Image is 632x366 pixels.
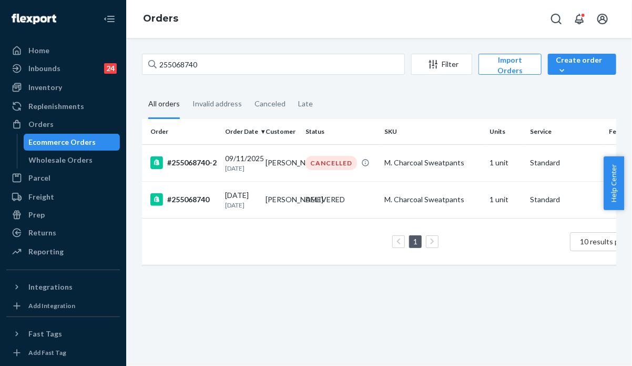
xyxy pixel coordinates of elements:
button: Open Search Box [546,8,567,29]
a: Ecommerce Orders [24,134,120,151]
div: Integrations [28,282,73,292]
div: Customer [266,127,298,136]
div: Freight [28,192,54,202]
div: Parcel [28,173,50,183]
button: Integrations [6,279,120,295]
div: All orders [148,90,180,119]
div: 09/11/2025 [225,153,257,173]
button: Help Center [604,156,624,210]
ol: breadcrumbs [135,4,187,34]
div: Invalid address [192,90,242,117]
div: Inbounds [28,63,60,74]
p: [DATE] [225,164,257,173]
div: Fast Tags [28,329,62,339]
div: Canceled [254,90,286,117]
div: Late [298,90,313,117]
a: Wholesale Orders [24,152,120,169]
div: Inventory [28,82,62,93]
div: CANCELLED [305,156,357,170]
p: Standard [530,194,600,205]
td: [PERSON_NAME] [261,181,302,218]
button: Filter [411,54,472,75]
th: Order Date [221,119,261,144]
button: Close Navigation [99,8,120,29]
div: DELIVERED [305,194,345,205]
a: Home [6,42,120,59]
td: 1 unit [485,181,526,218]
button: Create order [548,54,616,75]
div: Filter [412,59,472,70]
input: Search orders [142,54,405,75]
a: Orders [6,116,120,133]
th: SKU [380,119,485,144]
div: M. Charcoal Sweatpants [384,194,481,205]
p: [DATE] [225,201,257,210]
div: Home [28,45,49,56]
img: Flexport logo [12,14,56,24]
a: Orders [143,13,178,24]
div: 24 [104,63,117,74]
button: Import Orders [478,54,542,75]
th: Service [526,119,605,144]
td: [PERSON_NAME] [261,144,302,181]
button: Open account menu [592,8,613,29]
div: Add Fast Tag [28,348,66,357]
div: M. Charcoal Sweatpants [384,157,481,168]
th: Status [301,119,380,144]
button: Open notifications [569,8,590,29]
a: Parcel [6,170,120,186]
div: Create order [556,55,608,76]
th: Order [142,119,221,144]
td: 1 unit [485,144,526,181]
a: Returns [6,224,120,241]
div: Orders [28,119,54,130]
div: Reporting [28,246,64,257]
a: Add Integration [6,300,120,312]
div: #255068740-2 [150,156,217,169]
button: Fast Tags [6,325,120,342]
div: Wholesale Orders [29,155,93,165]
div: Replenishments [28,101,84,112]
div: [DATE] [225,190,257,210]
a: Prep [6,206,120,223]
th: Units [485,119,526,144]
a: Inventory [6,79,120,96]
div: Prep [28,210,45,220]
div: #255068740 [150,193,217,206]
a: Reporting [6,243,120,260]
a: Freight [6,189,120,205]
a: Page 1 is your current page [411,237,420,246]
a: Add Fast Tag [6,347,120,359]
a: Inbounds24 [6,60,120,77]
div: Returns [28,227,56,238]
p: Standard [530,157,600,168]
a: Replenishments [6,98,120,115]
div: Ecommerce Orders [29,137,96,147]
div: Add Integration [28,301,75,310]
